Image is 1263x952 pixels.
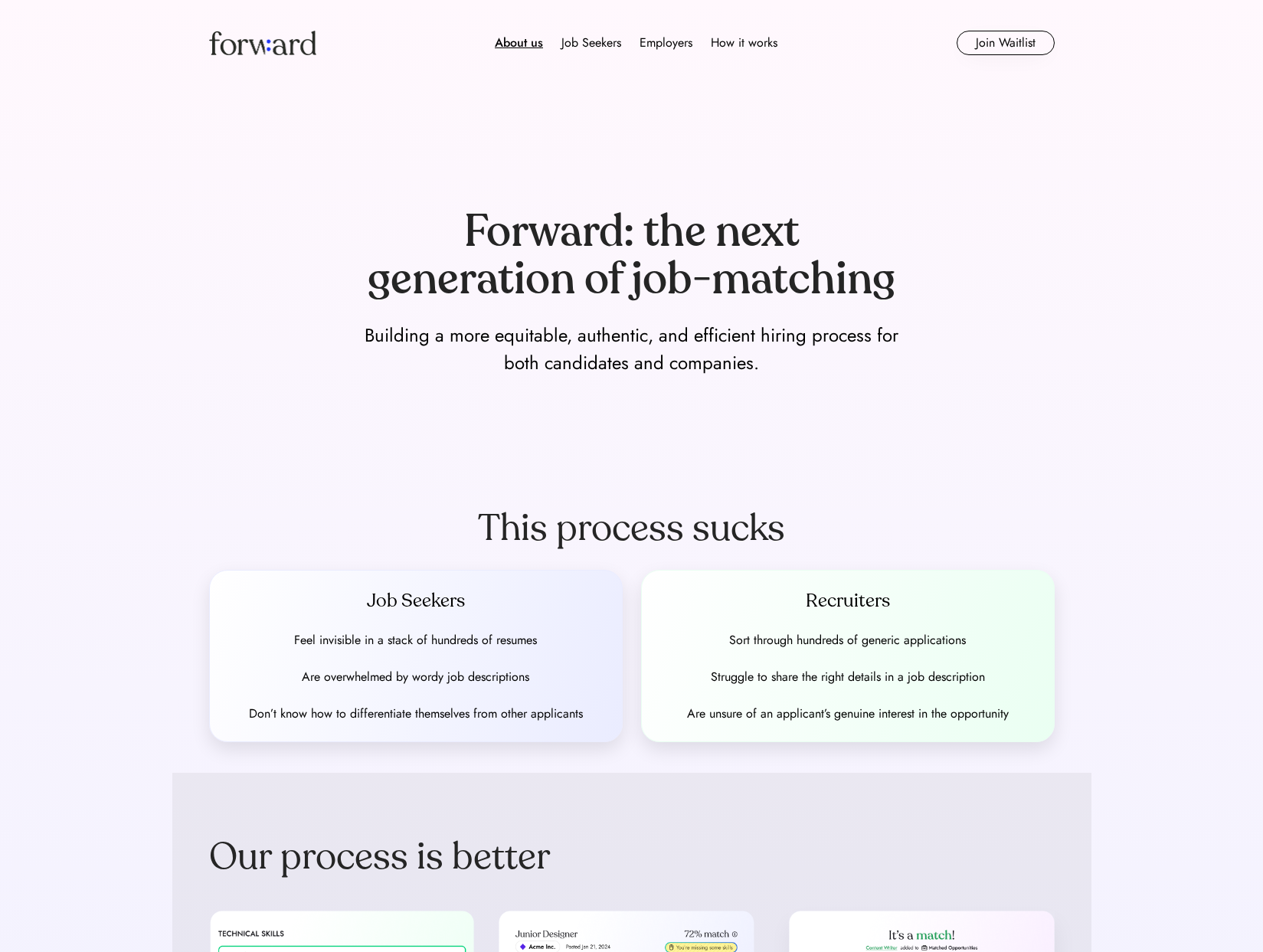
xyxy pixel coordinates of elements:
[249,705,583,723] div: Don’t know how to differentiate themselves from other applicants
[495,34,543,52] div: About us
[711,668,985,686] div: Struggle to share the right details in a job description
[640,34,692,52] div: Employers
[687,705,1009,723] div: Are unsure of an applicant’s genuine interest in the opportunity
[209,834,1055,880] div: Our process is better
[209,31,316,55] img: Forward logo
[294,631,537,649] div: Feel invisible in a stack of hundreds of resumes
[711,34,777,52] div: How it works
[561,34,621,52] div: Job Seekers
[957,31,1055,55] button: Join Waitlist
[228,589,604,613] div: Job Seekers
[660,589,1036,613] div: Recruiters
[478,505,785,551] div: This process sucks
[356,208,908,303] div: Forward: the next generation of job-matching
[729,631,966,649] div: Sort through hundreds of generic applications
[302,668,529,686] div: Are overwhelmed by wordy job descriptions
[356,322,908,377] div: Building a more equitable, authentic, and efficient hiring process for both candidates and compan...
